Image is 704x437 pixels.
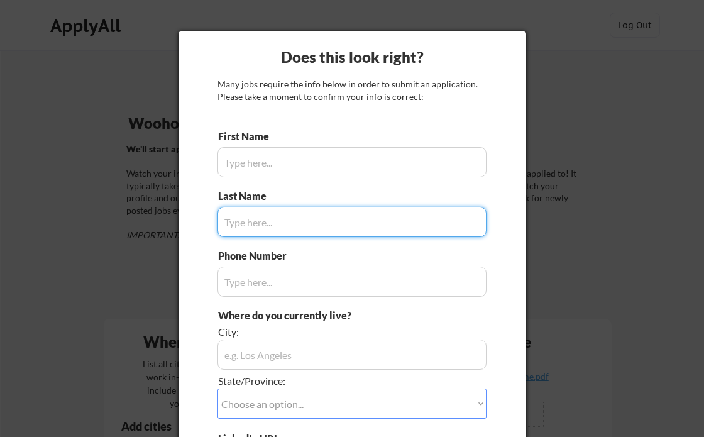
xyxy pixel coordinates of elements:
input: e.g. Los Angeles [217,340,487,370]
input: Type here... [217,147,487,177]
div: State/Province: [218,374,416,388]
div: City: [218,325,416,339]
div: Does this look right? [179,47,526,68]
div: Many jobs require the info below in order to submit an application. Please take a moment to confi... [217,78,487,102]
div: Last Name [218,189,279,203]
input: Type here... [217,267,487,297]
div: Where do you currently live? [218,309,416,323]
div: Phone Number [218,249,294,263]
div: First Name [218,130,279,143]
input: Type here... [217,207,487,237]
